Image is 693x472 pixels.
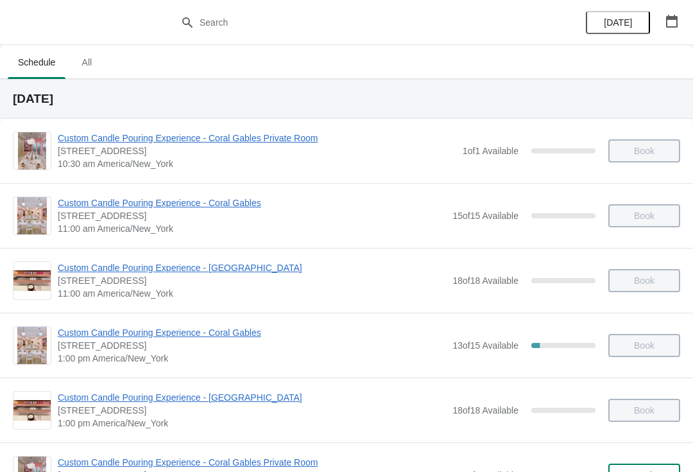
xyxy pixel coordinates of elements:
img: Custom Candle Pouring Experience - Fort Lauderdale | 914 East Las Olas Boulevard, Fort Lauderdale... [13,270,51,292]
span: 1 of 1 Available [463,146,518,156]
img: Custom Candle Pouring Experience - Fort Lauderdale | 914 East Las Olas Boulevard, Fort Lauderdale... [13,400,51,421]
span: 15 of 15 Available [452,211,518,221]
img: Custom Candle Pouring Experience - Coral Gables | 154 Giralda Avenue, Coral Gables, FL, USA | 1:0... [17,327,47,364]
span: 13 of 15 Available [452,340,518,351]
img: Custom Candle Pouring Experience - Coral Gables Private Room | 154 Giralda Avenue, Coral Gables, ... [18,132,46,170]
span: 1:00 pm America/New_York [58,417,446,430]
span: 18 of 18 Available [452,275,518,286]
span: Custom Candle Pouring Experience - Coral Gables Private Room [58,132,456,144]
span: All [71,51,103,74]
span: [STREET_ADDRESS] [58,209,446,222]
span: 10:30 am America/New_York [58,157,456,170]
span: [STREET_ADDRESS] [58,339,446,352]
span: 11:00 am America/New_York [58,287,446,300]
span: 18 of 18 Available [452,405,518,415]
span: Custom Candle Pouring Experience - Coral Gables Private Room [58,456,456,469]
span: [STREET_ADDRESS] [58,404,446,417]
span: Custom Candle Pouring Experience - [GEOGRAPHIC_DATA] [58,391,446,404]
span: Schedule [8,51,65,74]
span: Custom Candle Pouring Experience - Coral Gables [58,197,446,209]
span: 11:00 am America/New_York [58,222,446,235]
span: Custom Candle Pouring Experience - [GEOGRAPHIC_DATA] [58,261,446,274]
span: [STREET_ADDRESS] [58,144,456,157]
input: Search [199,11,520,34]
span: 1:00 pm America/New_York [58,352,446,365]
button: [DATE] [586,11,650,34]
span: [DATE] [604,17,632,28]
h2: [DATE] [13,92,680,105]
span: Custom Candle Pouring Experience - Coral Gables [58,326,446,339]
span: [STREET_ADDRESS] [58,274,446,287]
img: Custom Candle Pouring Experience - Coral Gables | 154 Giralda Avenue, Coral Gables, FL, USA | 11:... [17,197,47,234]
